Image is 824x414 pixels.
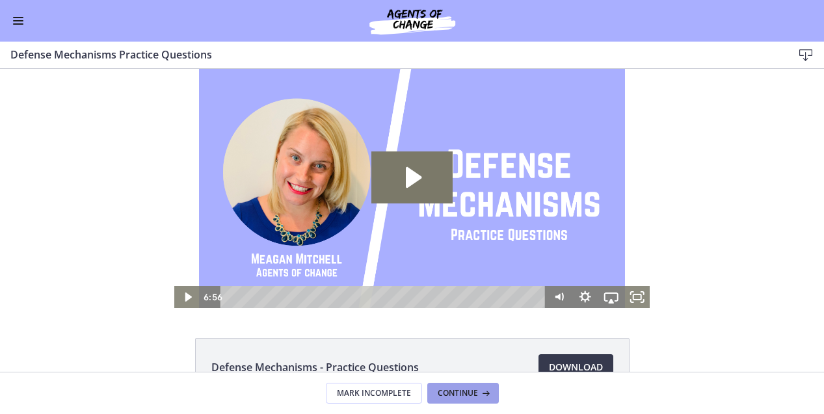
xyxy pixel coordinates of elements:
span: Download [549,359,603,375]
button: Continue [427,383,499,404]
span: Defense Mechanisms - Practice Questions [211,359,419,375]
h3: Defense Mechanisms Practice Questions [10,47,772,62]
span: Mark Incomplete [337,388,411,398]
a: Download [538,354,613,380]
button: Play Video: cbe1sppt4o1cl02sibig.mp4 [371,83,453,135]
img: Agents of Change [334,5,490,36]
div: Playbar [230,217,539,239]
button: Fullscreen [624,217,650,239]
button: Play Video [174,217,200,239]
span: Continue [438,388,478,398]
button: Show settings menu [572,217,598,239]
button: Mute [546,217,572,239]
button: Enable menu [10,13,26,29]
button: Airplay [598,217,624,239]
button: Mark Incomplete [326,383,422,404]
